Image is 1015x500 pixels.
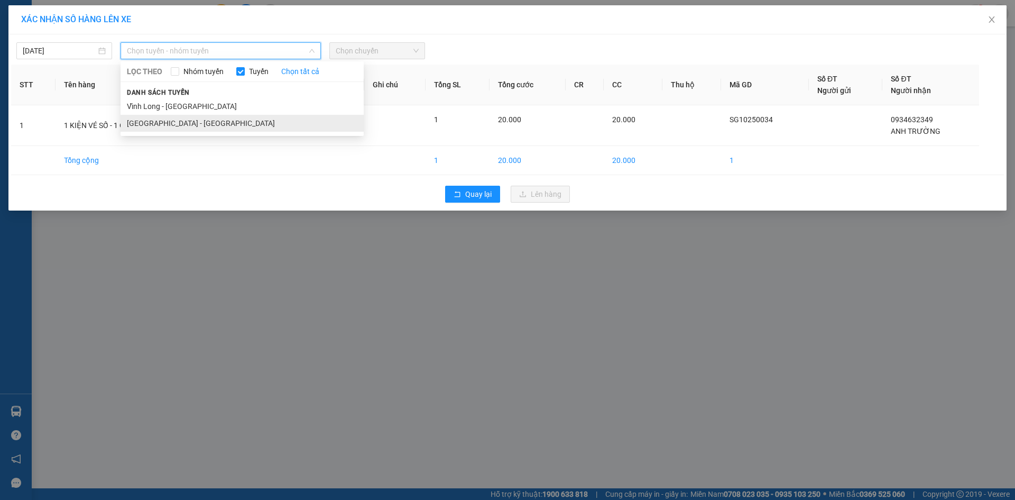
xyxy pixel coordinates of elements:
span: close [988,15,996,24]
li: [GEOGRAPHIC_DATA] - [GEOGRAPHIC_DATA] [121,115,364,132]
th: Tổng SL [426,65,490,105]
div: 20.000 [122,68,210,83]
th: Ghi chú [364,65,426,105]
span: Người gửi [817,86,851,95]
span: Gửi: [9,10,25,21]
div: 0934632349 [124,47,209,62]
th: CR [566,65,604,105]
button: Close [977,5,1007,35]
span: 20.000 [498,115,521,124]
span: Người nhận [891,86,931,95]
td: 20.000 [490,146,566,175]
span: Quay lại [465,188,492,200]
a: Chọn tất cả [281,66,319,77]
span: CC : [122,71,137,82]
th: Tổng cước [490,65,566,105]
span: Số ĐT [891,75,911,83]
th: CC [604,65,662,105]
span: Số ĐT [817,75,837,83]
div: VP Vĩnh Long [124,9,209,34]
span: XÁC NHẬN SỐ HÀNG LÊN XE [21,14,131,24]
button: rollbackQuay lại [445,186,500,203]
span: down [309,48,315,54]
td: 1 [11,105,56,146]
span: Chọn chuyến [336,43,419,59]
span: Danh sách tuyến [121,88,196,97]
td: 20.000 [604,146,662,175]
td: Tổng cộng [56,146,205,175]
span: Nhận: [124,10,149,21]
th: Thu hộ [662,65,722,105]
span: 0934632349 [891,115,933,124]
th: STT [11,65,56,105]
button: uploadLên hàng [511,186,570,203]
span: ANH TRƯỜNG [891,127,940,135]
span: Nhóm tuyến [179,66,228,77]
td: 1 [426,146,490,175]
li: Vĩnh Long - [GEOGRAPHIC_DATA] [121,98,364,115]
span: SG10250034 [730,115,773,124]
span: 20.000 [612,115,635,124]
input: 13/10/2025 [23,45,96,57]
th: Tên hàng [56,65,205,105]
div: VP [GEOGRAPHIC_DATA] [9,9,116,34]
span: Chọn tuyến - nhóm tuyến [127,43,315,59]
span: Tuyến [245,66,273,77]
th: Mã GD [721,65,809,105]
td: 1 KIỆN VÉ SỐ - 1 CỤC ĐEN [56,105,205,146]
span: 1 [434,115,438,124]
div: ANH TRƯỜNG [124,34,209,47]
td: 1 [721,146,809,175]
span: LỌC THEO [127,66,162,77]
span: rollback [454,190,461,199]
